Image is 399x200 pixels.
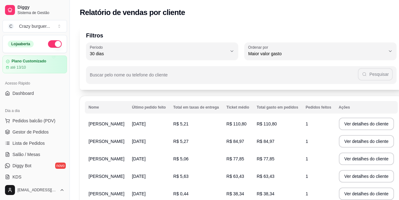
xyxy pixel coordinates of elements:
span: Gestor de Pedidos [12,129,49,135]
h2: Relatório de vendas por cliente [80,7,185,17]
span: R$ 77,85 [226,156,244,161]
span: [DATE] [132,139,146,144]
span: Salão / Mesas [12,151,40,158]
span: R$ 5,21 [173,121,189,126]
span: R$ 110,80 [257,121,277,126]
button: Ver detalhes do cliente [339,170,394,183]
span: 1 [306,139,308,144]
button: Select a team [2,20,67,32]
span: [PERSON_NAME] [89,139,124,144]
article: até 13/10 [10,65,26,70]
span: 1 [306,191,308,196]
span: Diggy [17,5,65,10]
div: Crazy burguer ... [19,23,50,29]
a: Dashboard [2,88,67,98]
a: Gestor de Pedidos [2,127,67,137]
th: Ações [335,101,398,114]
button: Pedidos balcão (PDV) [2,116,67,126]
label: Ordenar por [248,45,270,50]
p: Filtros [86,31,397,40]
span: R$ 77,85 [257,156,274,161]
button: [EMAIL_ADDRESS][DOMAIN_NAME] [2,183,67,198]
button: Ver detalhes do cliente [339,118,394,130]
span: [PERSON_NAME] [89,174,124,179]
article: Plano Customizado [12,59,46,64]
span: Dashboard [12,90,34,96]
span: [DATE] [132,121,146,126]
a: DiggySistema de Gestão [2,2,67,17]
span: R$ 38,34 [257,191,274,196]
span: R$ 63,43 [257,174,274,179]
button: Ver detalhes do cliente [339,135,394,148]
button: Alterar Status [48,40,62,48]
input: Buscar pelo nome ou telefone do cliente [90,74,358,80]
span: 30 dias [90,51,227,57]
span: R$ 63,43 [226,174,244,179]
span: Maior valor gasto [248,51,385,57]
a: KDS [2,172,67,182]
span: C [8,23,14,29]
span: R$ 5,06 [173,156,189,161]
th: Total gasto em pedidos [253,101,302,114]
th: Pedidos feitos [302,101,335,114]
th: Total em taxas de entrega [170,101,223,114]
a: Plano Customizadoaté 13/10 [2,56,67,73]
th: Último pedido feito [128,101,170,114]
a: Salão / Mesas [2,149,67,159]
span: [PERSON_NAME] [89,191,124,196]
span: [PERSON_NAME] [89,121,124,126]
div: Acesso Rápido [2,78,67,88]
span: Diggy Bot [12,163,31,169]
span: [DATE] [132,156,146,161]
span: R$ 84,97 [257,139,274,144]
span: R$ 84,97 [226,139,244,144]
span: Sistema de Gestão [17,10,65,15]
th: Ticket médio [223,101,253,114]
span: 1 [306,174,308,179]
span: R$ 38,34 [226,191,244,196]
span: [DATE] [132,174,146,179]
label: Período [90,45,105,50]
button: Ordenar porMaior valor gasto [244,42,397,60]
a: Diggy Botnovo [2,161,67,171]
div: Dia a dia [2,106,67,116]
span: KDS [12,174,22,180]
button: Ver detalhes do cliente [339,153,394,165]
button: Ver detalhes do cliente [339,188,394,200]
span: Pedidos balcão (PDV) [12,118,55,124]
span: Lista de Pedidos [12,140,45,146]
span: R$ 0,44 [173,191,189,196]
span: [DATE] [132,191,146,196]
span: [PERSON_NAME] [89,156,124,161]
span: 1 [306,156,308,161]
th: Nome [85,101,128,114]
span: R$ 110,80 [226,121,247,126]
a: Lista de Pedidos [2,138,67,148]
span: R$ 5,27 [173,139,189,144]
button: Período30 dias [86,42,238,60]
span: 1 [306,121,308,126]
div: Loja aberta [8,41,34,47]
span: R$ 5,63 [173,174,189,179]
span: [EMAIL_ADDRESS][DOMAIN_NAME] [17,188,57,193]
